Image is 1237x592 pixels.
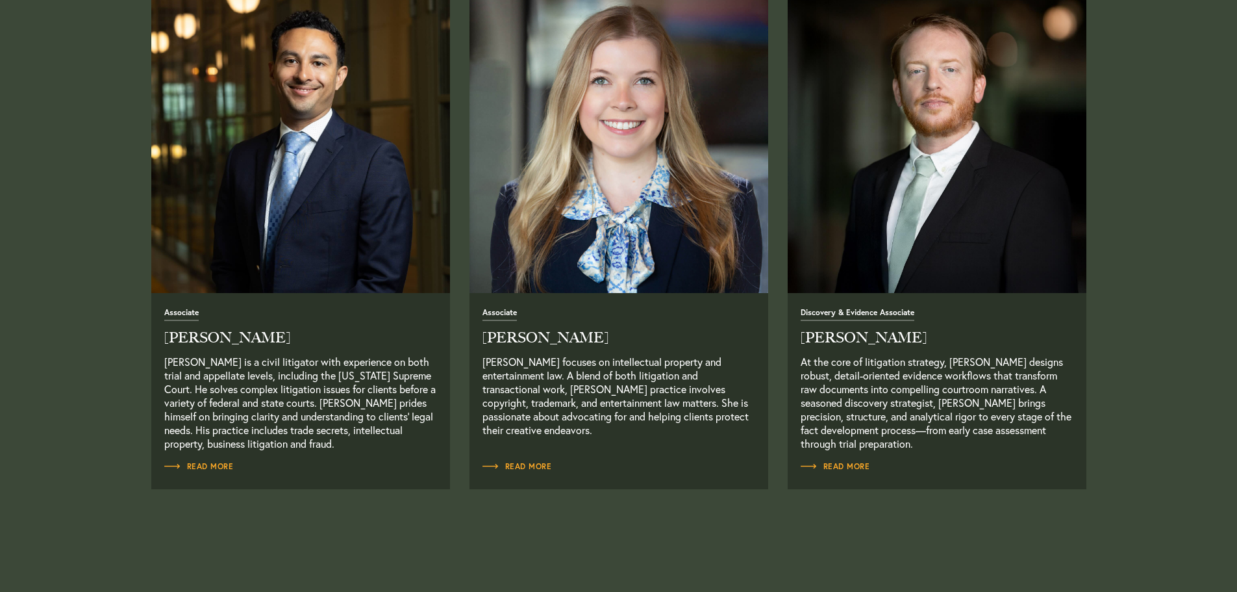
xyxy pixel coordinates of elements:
[482,331,755,345] h2: [PERSON_NAME]
[801,307,1073,450] a: Read Full Bio
[164,331,437,345] h2: [PERSON_NAME]
[164,463,234,470] span: Read More
[482,460,552,473] a: Read Full Bio
[801,460,870,473] a: Read Full Bio
[164,307,437,450] a: Read Full Bio
[801,355,1073,450] p: At the core of litigation strategy, [PERSON_NAME] designs robust, detail-oriented evidence workfl...
[482,355,755,450] p: [PERSON_NAME] focuses on intellectual property and entertainment law. A blend of both litigation ...
[482,463,552,470] span: Read More
[164,309,199,321] span: Associate
[482,309,517,321] span: Associate
[482,307,755,450] a: Read Full Bio
[164,460,234,473] a: Read Full Bio
[164,355,437,450] p: [PERSON_NAME] is a civil litigator with experience on both trial and appellate levels, including ...
[801,309,914,321] span: Discovery & Evidence Associate
[801,331,1073,345] h2: [PERSON_NAME]
[801,463,870,470] span: Read More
